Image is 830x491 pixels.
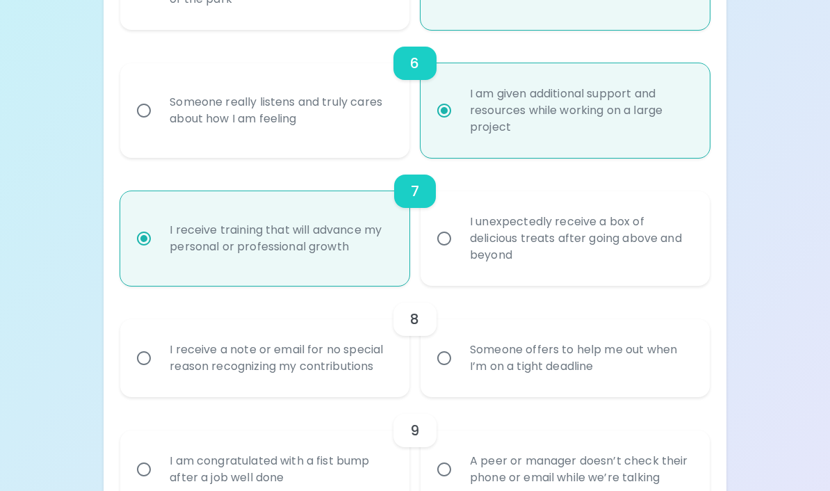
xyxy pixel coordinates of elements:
div: I am given additional support and resources while working on a large project [459,69,702,152]
div: choice-group-check [120,30,710,158]
div: choice-group-check [120,158,710,286]
div: I unexpectedly receive a box of delicious treats after going above and beyond [459,197,702,280]
h6: 8 [410,308,419,330]
div: choice-group-check [120,286,710,397]
h6: 9 [410,419,419,442]
div: Someone offers to help me out when I’m on a tight deadline [459,325,702,392]
div: I receive training that will advance my personal or professional growth [158,205,402,272]
h6: 7 [411,180,419,202]
div: Someone really listens and truly cares about how I am feeling [158,77,402,144]
h6: 6 [410,52,419,74]
div: I receive a note or email for no special reason recognizing my contributions [158,325,402,392]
